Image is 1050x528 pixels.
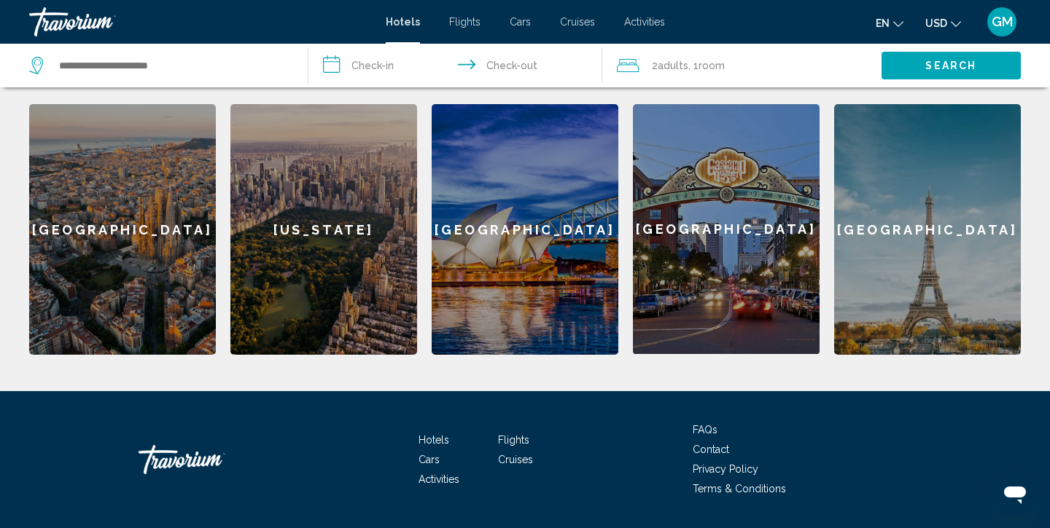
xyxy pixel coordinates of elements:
span: Search [925,60,976,72]
button: Change language [876,12,903,34]
a: Hotels [386,16,420,28]
a: Activities [419,473,459,485]
div: [GEOGRAPHIC_DATA] [633,104,820,354]
a: [GEOGRAPHIC_DATA] [432,104,618,355]
a: Cars [510,16,531,28]
a: [GEOGRAPHIC_DATA] [633,104,820,355]
a: Privacy Policy [693,463,758,475]
button: Check in and out dates [308,44,602,87]
button: Travelers: 2 adults, 0 children [602,44,882,87]
span: GM [992,15,1013,29]
a: [GEOGRAPHIC_DATA] [834,104,1021,355]
button: User Menu [983,7,1021,37]
a: Cruises [560,16,595,28]
span: 2 [652,55,688,76]
button: Search [882,52,1021,79]
iframe: Button to launch messaging window [992,470,1038,516]
a: Activities [624,16,665,28]
span: USD [925,17,947,29]
a: Travorium [139,438,284,481]
a: Travorium [29,7,371,36]
a: Cruises [498,454,533,465]
a: FAQs [693,424,717,436]
a: Contact [693,444,729,455]
span: en [876,17,890,29]
a: Flights [449,16,481,28]
a: Flights [498,434,529,446]
span: Room [699,60,725,71]
a: Cars [419,454,440,465]
a: Terms & Conditions [693,483,786,494]
a: [GEOGRAPHIC_DATA] [29,104,216,355]
button: Change currency [925,12,961,34]
a: [US_STATE] [230,104,417,355]
a: Hotels [419,434,449,446]
span: , 1 [688,55,725,76]
span: Adults [658,60,688,71]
